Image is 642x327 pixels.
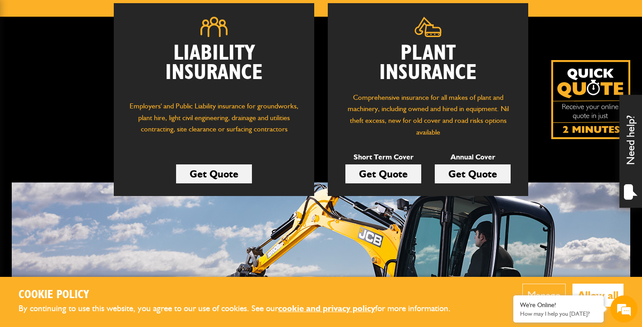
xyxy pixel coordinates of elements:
p: Short Term Cover [345,151,421,163]
p: By continuing to use this website, you agree to our use of cookies. See our for more information. [19,302,465,316]
a: cookie and privacy policy [278,303,375,313]
a: Get Quote [435,164,511,183]
p: Annual Cover [435,151,511,163]
button: Manage [522,284,566,307]
button: Allow all [572,284,623,307]
div: We're Online! [520,301,597,309]
a: Get your insurance quote isn just 2-minutes [551,60,630,139]
a: Get Quote [345,164,421,183]
h2: Plant Insurance [341,44,515,83]
a: Get Quote [176,164,252,183]
h2: Liability Insurance [127,44,301,92]
div: Need help? [619,95,642,208]
p: Comprehensive insurance for all makes of plant and machinery, including owned and hired in equipm... [341,92,515,138]
p: Employers' and Public Liability insurance for groundworks, plant hire, light civil engineering, d... [127,100,301,144]
img: Quick Quote [551,60,630,139]
h2: Cookie Policy [19,288,465,302]
p: How may I help you today? [520,310,597,317]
